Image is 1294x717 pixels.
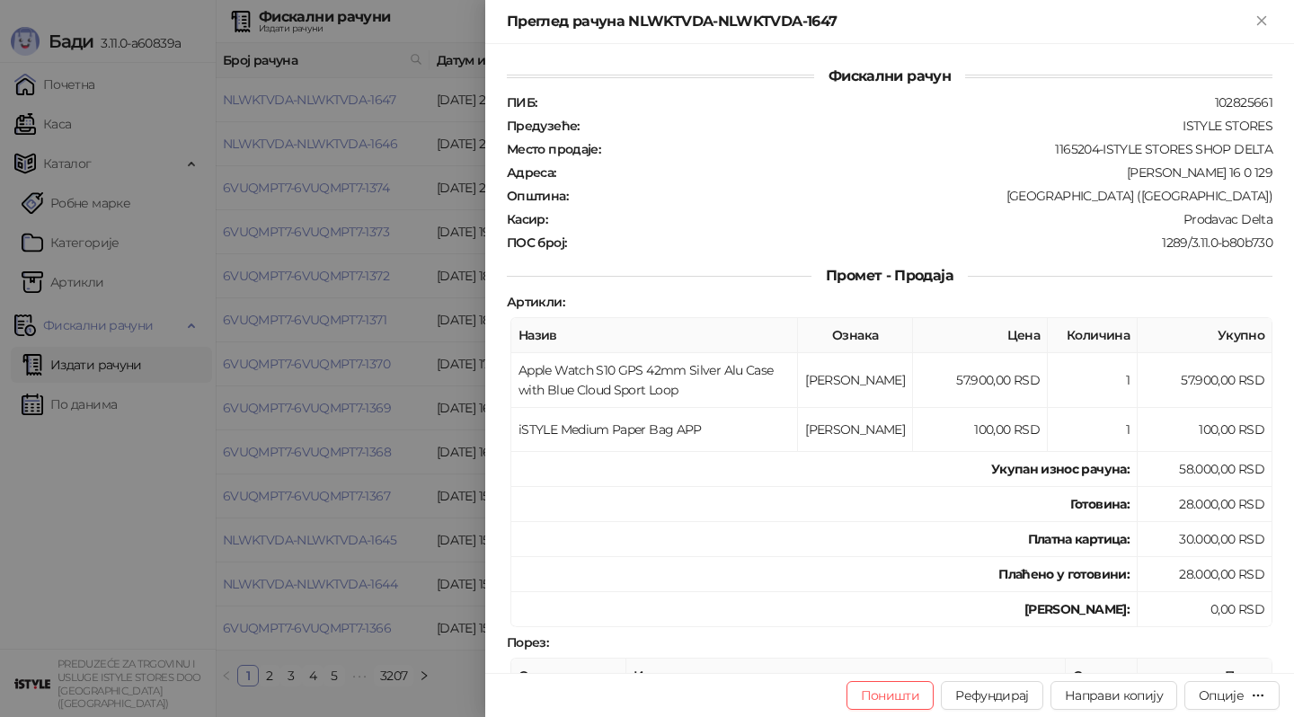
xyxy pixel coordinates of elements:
strong: Касир : [507,211,547,227]
td: 1 [1048,353,1138,408]
strong: Место продаје : [507,141,600,157]
td: 0,00 RSD [1138,592,1272,627]
strong: Платна картица : [1028,531,1130,547]
th: Стопа [1066,659,1138,694]
td: [PERSON_NAME] [798,353,913,408]
th: Порез [1138,659,1272,694]
td: 58.000,00 RSD [1138,452,1272,487]
th: Назив [511,318,798,353]
button: Поништи [846,681,935,710]
button: Опције [1184,681,1280,710]
td: 57.900,00 RSD [913,353,1048,408]
button: Рефундирај [941,681,1043,710]
td: [PERSON_NAME] [798,408,913,452]
td: 100,00 RSD [1138,408,1272,452]
span: Фискални рачун [814,67,965,84]
th: Цена [913,318,1048,353]
span: Направи копију [1065,687,1163,704]
div: Опције [1199,687,1244,704]
strong: Предузеће : [507,118,580,134]
td: 57.900,00 RSD [1138,353,1272,408]
div: 102825661 [538,94,1274,111]
strong: Артикли : [507,294,564,310]
td: 1 [1048,408,1138,452]
button: Close [1251,11,1272,32]
div: [PERSON_NAME] 16 0 129 [558,164,1274,181]
strong: Плаћено у готовини: [998,566,1130,582]
div: Prodavac Delta [549,211,1274,227]
div: 1165204-ISTYLE STORES SHOP DELTA [602,141,1274,157]
th: Ознака [511,659,626,694]
strong: Општина : [507,188,568,204]
td: 28.000,00 RSD [1138,557,1272,592]
td: Apple Watch S10 GPS 42mm Silver Alu Case with Blue Cloud Sport Loop [511,353,798,408]
strong: Укупан износ рачуна : [991,461,1130,477]
strong: Адреса : [507,164,556,181]
div: [GEOGRAPHIC_DATA] ([GEOGRAPHIC_DATA]) [570,188,1274,204]
span: Промет - Продаја [811,267,968,284]
div: ISTYLE STORES [581,118,1274,134]
th: Количина [1048,318,1138,353]
div: 1289/3.11.0-b80b730 [568,235,1274,251]
td: 28.000,00 RSD [1138,487,1272,522]
td: iSTYLE Medium Paper Bag APP [511,408,798,452]
strong: Готовина : [1070,496,1130,512]
strong: ПИБ : [507,94,536,111]
strong: ПОС број : [507,235,566,251]
th: Ознака [798,318,913,353]
div: Преглед рачуна NLWKTVDA-NLWKTVDA-1647 [507,11,1251,32]
strong: [PERSON_NAME]: [1024,601,1130,617]
td: 100,00 RSD [913,408,1048,452]
th: Име [626,659,1066,694]
button: Направи копију [1050,681,1177,710]
td: 30.000,00 RSD [1138,522,1272,557]
th: Укупно [1138,318,1272,353]
strong: Порез : [507,634,548,651]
